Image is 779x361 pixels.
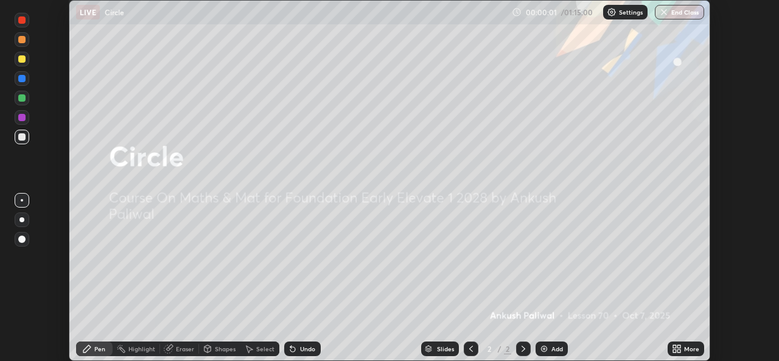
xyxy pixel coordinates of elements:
[176,346,194,352] div: Eraser
[619,9,643,15] p: Settings
[659,7,669,17] img: end-class-cross
[105,7,124,17] p: Circle
[607,7,617,17] img: class-settings-icons
[483,345,495,352] div: 2
[300,346,315,352] div: Undo
[498,345,501,352] div: /
[128,346,155,352] div: Highlight
[504,343,511,354] div: 2
[539,344,549,354] img: add-slide-button
[94,346,105,352] div: Pen
[256,346,274,352] div: Select
[551,346,563,352] div: Add
[215,346,236,352] div: Shapes
[655,5,704,19] button: End Class
[80,7,96,17] p: LIVE
[437,346,454,352] div: Slides
[684,346,699,352] div: More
